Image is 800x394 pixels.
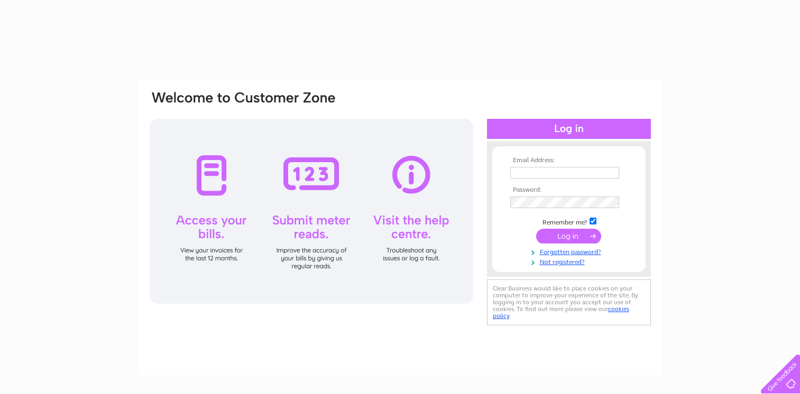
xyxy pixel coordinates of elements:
[508,186,630,194] th: Password:
[487,279,651,325] div: Clear Business would like to place cookies on your computer to improve your experience of the sit...
[508,157,630,164] th: Email Address:
[510,256,630,266] a: Not registered?
[536,229,601,243] input: Submit
[510,246,630,256] a: Forgotten password?
[508,216,630,227] td: Remember me?
[493,305,629,320] a: cookies policy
